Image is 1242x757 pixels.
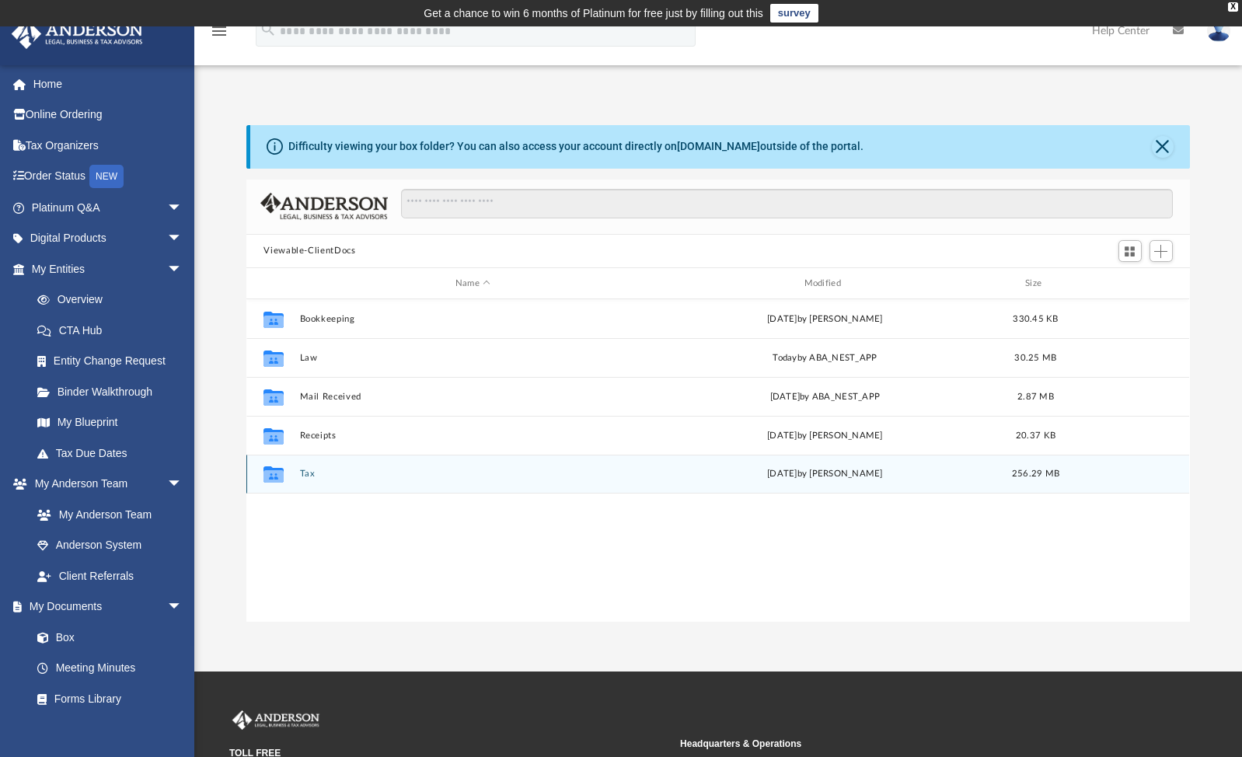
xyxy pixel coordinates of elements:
div: Name [299,277,645,291]
a: Box [22,622,190,653]
span: arrow_drop_down [167,223,198,255]
div: id [253,277,292,291]
button: Add [1150,240,1173,262]
a: My Anderson Teamarrow_drop_down [11,469,198,500]
img: Anderson Advisors Platinum Portal [7,19,148,49]
div: Size [1005,277,1067,291]
a: Entity Change Request [22,346,206,377]
div: [DATE] by [PERSON_NAME] [652,429,998,443]
a: Online Ordering [11,99,206,131]
span: 30.25 MB [1015,354,1057,362]
a: Anderson System [22,530,198,561]
a: Order StatusNEW [11,161,206,193]
small: Headquarters & Operations [680,737,1120,751]
a: Client Referrals [22,560,198,591]
a: Platinum Q&Aarrow_drop_down [11,192,206,223]
span: arrow_drop_down [167,591,198,623]
div: grid [246,299,1189,621]
a: [DOMAIN_NAME] [677,140,760,152]
button: Switch to Grid View [1118,240,1142,262]
a: CTA Hub [22,315,206,346]
a: My Entitiesarrow_drop_down [11,253,206,284]
button: Viewable-ClientDocs [263,244,355,258]
span: 20.37 KB [1016,431,1055,440]
button: Receipts [300,431,646,441]
button: Bookkeeping [300,314,646,324]
span: 330.45 KB [1013,315,1059,323]
span: arrow_drop_down [167,469,198,501]
button: Tax [300,469,646,480]
input: Search files and folders [401,189,1173,218]
div: by ABA_NEST_APP [652,351,998,365]
span: 2.87 MB [1017,392,1054,401]
a: My Blueprint [22,407,198,438]
a: Forms Library [22,683,190,714]
img: Anderson Advisors Platinum Portal [229,710,323,731]
i: menu [210,22,229,40]
a: My Anderson Team [22,499,190,530]
a: Tax Organizers [11,130,206,161]
div: Difficulty viewing your box folder? You can also access your account directly on outside of the p... [288,138,863,155]
a: Binder Walkthrough [22,376,206,407]
div: [DATE] by [PERSON_NAME] [652,468,998,482]
span: 256.29 MB [1012,470,1059,479]
a: Overview [22,284,206,316]
button: Mail Received [300,392,646,402]
a: Digital Productsarrow_drop_down [11,223,206,254]
a: menu [210,30,229,40]
button: Law [300,353,646,363]
a: Meeting Minutes [22,653,198,684]
div: [DATE] by [PERSON_NAME] [652,312,998,326]
img: User Pic [1207,19,1230,42]
i: search [260,21,277,38]
a: Home [11,68,206,99]
div: Modified [652,277,998,291]
div: NEW [89,165,124,188]
a: Tax Due Dates [22,438,206,469]
a: survey [770,4,818,23]
div: id [1074,277,1183,291]
div: [DATE] by ABA_NEST_APP [652,390,998,404]
span: arrow_drop_down [167,253,198,285]
div: Get a chance to win 6 months of Platinum for free just by filling out this [424,4,763,23]
span: arrow_drop_down [167,192,198,224]
div: close [1228,2,1238,12]
span: today [773,354,797,362]
a: My Documentsarrow_drop_down [11,591,198,623]
button: Close [1152,136,1174,158]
